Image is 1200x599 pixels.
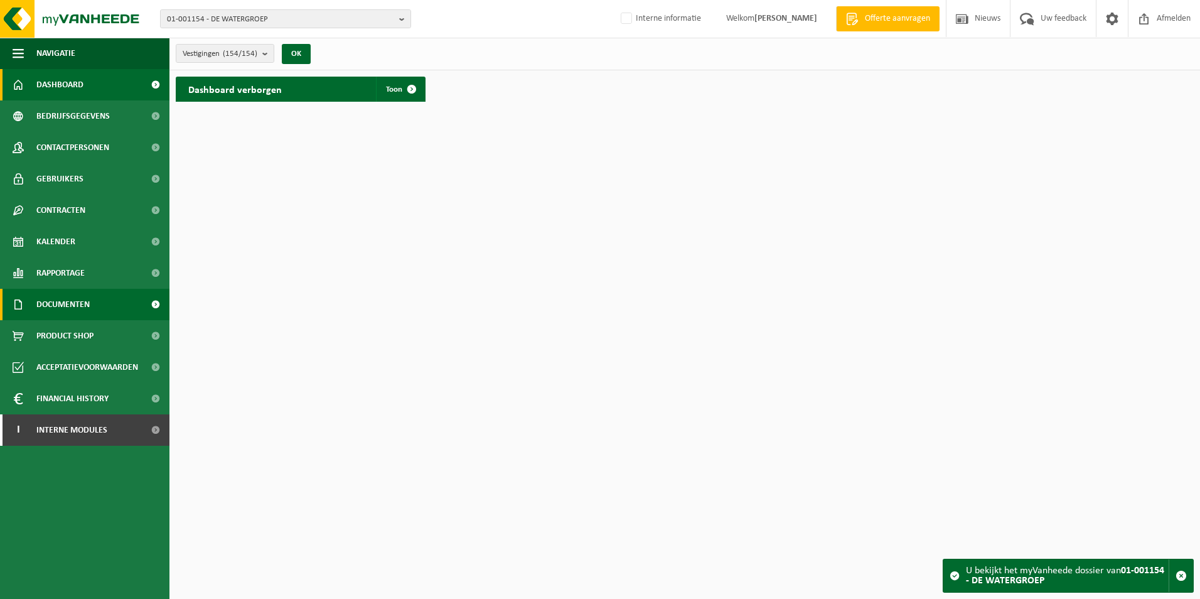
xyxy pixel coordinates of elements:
[282,44,311,64] button: OK
[386,85,402,94] span: Toon
[36,38,75,69] span: Navigatie
[836,6,940,31] a: Offerte aanvragen
[36,414,107,446] span: Interne modules
[176,44,274,63] button: Vestigingen(154/154)
[618,9,701,28] label: Interne informatie
[862,13,933,25] span: Offerte aanvragen
[966,559,1169,592] div: U bekijkt het myVanheede dossier van
[223,50,257,58] count: (154/154)
[36,289,90,320] span: Documenten
[167,10,394,29] span: 01-001154 - DE WATERGROEP
[36,226,75,257] span: Kalender
[36,132,109,163] span: Contactpersonen
[13,414,24,446] span: I
[36,195,85,226] span: Contracten
[183,45,257,63] span: Vestigingen
[36,352,138,383] span: Acceptatievoorwaarden
[376,77,424,102] a: Toon
[36,69,83,100] span: Dashboard
[176,77,294,101] h2: Dashboard verborgen
[36,320,94,352] span: Product Shop
[36,100,110,132] span: Bedrijfsgegevens
[36,383,109,414] span: Financial History
[160,9,411,28] button: 01-001154 - DE WATERGROEP
[36,163,83,195] span: Gebruikers
[754,14,817,23] strong: [PERSON_NAME]
[36,257,85,289] span: Rapportage
[966,566,1164,586] strong: 01-001154 - DE WATERGROEP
